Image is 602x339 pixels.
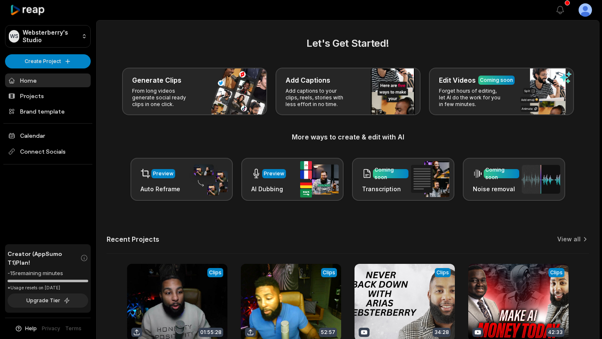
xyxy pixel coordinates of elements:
[286,75,330,85] h3: Add Captions
[5,54,91,68] button: Create Project
[362,185,408,193] h3: Transcription
[522,165,560,194] img: noise_removal.png
[107,132,589,142] h3: More ways to create & edit with AI
[107,235,159,243] h2: Recent Projects
[23,29,78,44] p: Websterberry's Studio
[375,166,407,181] div: Coming soon
[5,89,91,103] a: Projects
[65,325,82,332] a: Terms
[8,285,88,291] div: *Usage resets on [DATE]
[480,76,513,84] div: Coming soon
[8,249,80,267] span: Creator (AppSumo T1) Plan!
[300,161,339,197] img: ai_dubbing.png
[5,104,91,118] a: Brand template
[8,269,88,278] div: -15 remaining minutes
[557,235,581,243] a: View all
[132,75,181,85] h3: Generate Clips
[439,88,504,108] p: Forget hours of editing, let AI do the work for you in few minutes.
[140,185,180,193] h3: Auto Reframe
[5,129,91,142] a: Calendar
[473,185,519,193] h3: Noise removal
[251,185,286,193] h3: AI Dubbing
[5,73,91,87] a: Home
[411,161,449,197] img: transcription.png
[286,88,350,108] p: Add captions to your clips, reels, stories with less effort in no time.
[42,325,60,332] a: Privacy
[25,325,37,332] span: Help
[153,170,173,177] div: Preview
[132,88,197,108] p: From long videos generate social ready clips in one click.
[15,325,37,332] button: Help
[485,166,518,181] div: Coming soon
[5,144,91,159] span: Connect Socials
[8,293,88,308] button: Upgrade Tier
[9,30,19,43] div: WS
[107,36,589,51] h2: Let's Get Started!
[439,75,476,85] h3: Edit Videos
[264,170,284,177] div: Preview
[189,163,228,196] img: auto_reframe.png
